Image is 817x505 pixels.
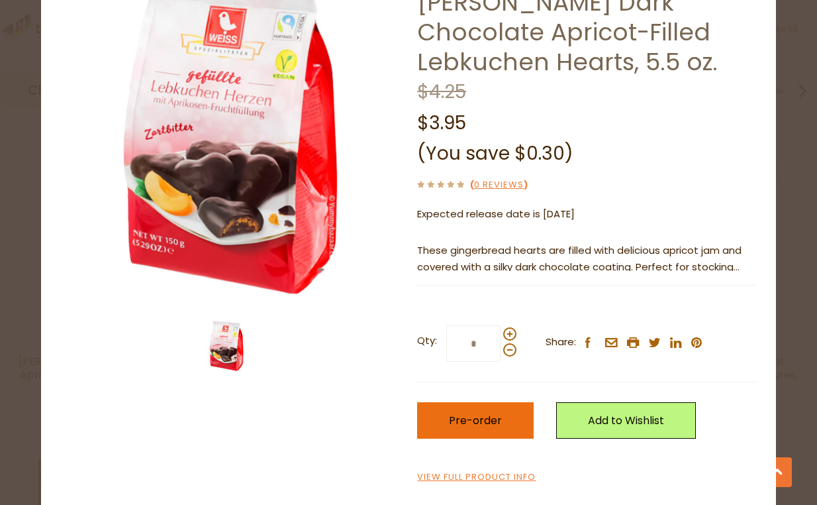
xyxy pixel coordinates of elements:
[474,178,524,192] a: 0 Reviews
[417,140,573,166] span: (You save $0.30)
[449,413,502,428] span: Pre-order
[417,243,756,276] p: These gingerbread hearts are filled with delicious apricot jam and covered with a silky dark choc...
[546,334,576,351] span: Share:
[417,333,437,349] strong: Qty:
[556,402,696,439] a: Add to Wishlist
[417,110,466,136] span: $3.95
[417,206,756,223] p: Expected release date is [DATE]
[417,79,466,105] span: $4.25
[470,178,528,191] span: ( )
[446,325,501,362] input: Qty:
[417,402,534,439] button: Pre-order
[200,319,253,372] img: Weiss Apricot Filled Lebkuchen Herzen in Dark Chocolate
[417,471,536,484] a: View Full Product Info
